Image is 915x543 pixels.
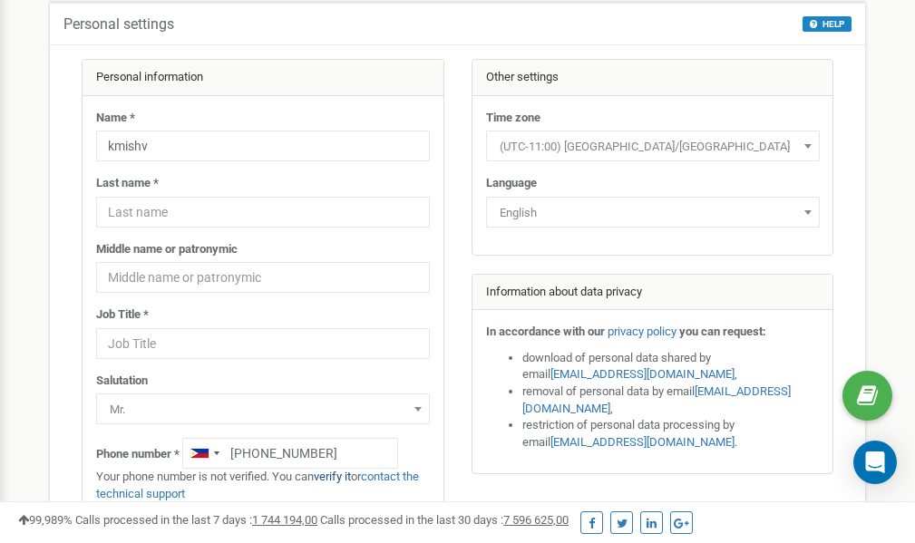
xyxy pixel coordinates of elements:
[96,262,430,293] input: Middle name or patronymic
[550,435,735,449] a: [EMAIL_ADDRESS][DOMAIN_NAME]
[83,60,443,96] div: Personal information
[96,328,430,359] input: Job Title
[183,439,225,468] div: Telephone country code
[492,134,813,160] span: (UTC-11:00) Pacific/Midway
[492,200,813,226] span: English
[803,16,852,32] button: HELP
[486,197,820,228] span: English
[252,513,317,527] u: 1 744 194,00
[102,397,423,422] span: Mr.
[472,60,833,96] div: Other settings
[63,16,174,33] h5: Personal settings
[96,197,430,228] input: Last name
[472,275,833,311] div: Information about data privacy
[96,446,180,463] label: Phone number *
[18,513,73,527] span: 99,989%
[503,513,569,527] u: 7 596 625,00
[522,350,820,383] li: download of personal data shared by email ,
[96,241,238,258] label: Middle name or patronymic
[608,325,677,338] a: privacy policy
[679,325,766,338] strong: you can request:
[314,470,351,483] a: verify it
[96,110,135,127] label: Name *
[320,513,569,527] span: Calls processed in the last 30 days :
[522,383,820,417] li: removal of personal data by email ,
[522,384,791,415] a: [EMAIL_ADDRESS][DOMAIN_NAME]
[96,470,419,500] a: contact the technical support
[96,131,430,161] input: Name
[486,110,540,127] label: Time zone
[96,469,430,502] p: Your phone number is not verified. You can or
[486,175,537,192] label: Language
[550,367,735,381] a: [EMAIL_ADDRESS][DOMAIN_NAME]
[486,131,820,161] span: (UTC-11:00) Pacific/Midway
[96,306,149,324] label: Job Title *
[75,513,317,527] span: Calls processed in the last 7 days :
[96,373,148,390] label: Salutation
[96,175,159,192] label: Last name *
[522,417,820,451] li: restriction of personal data processing by email .
[853,441,897,484] div: Open Intercom Messenger
[182,438,398,469] input: +1-800-555-55-55
[96,393,430,424] span: Mr.
[486,325,605,338] strong: In accordance with our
